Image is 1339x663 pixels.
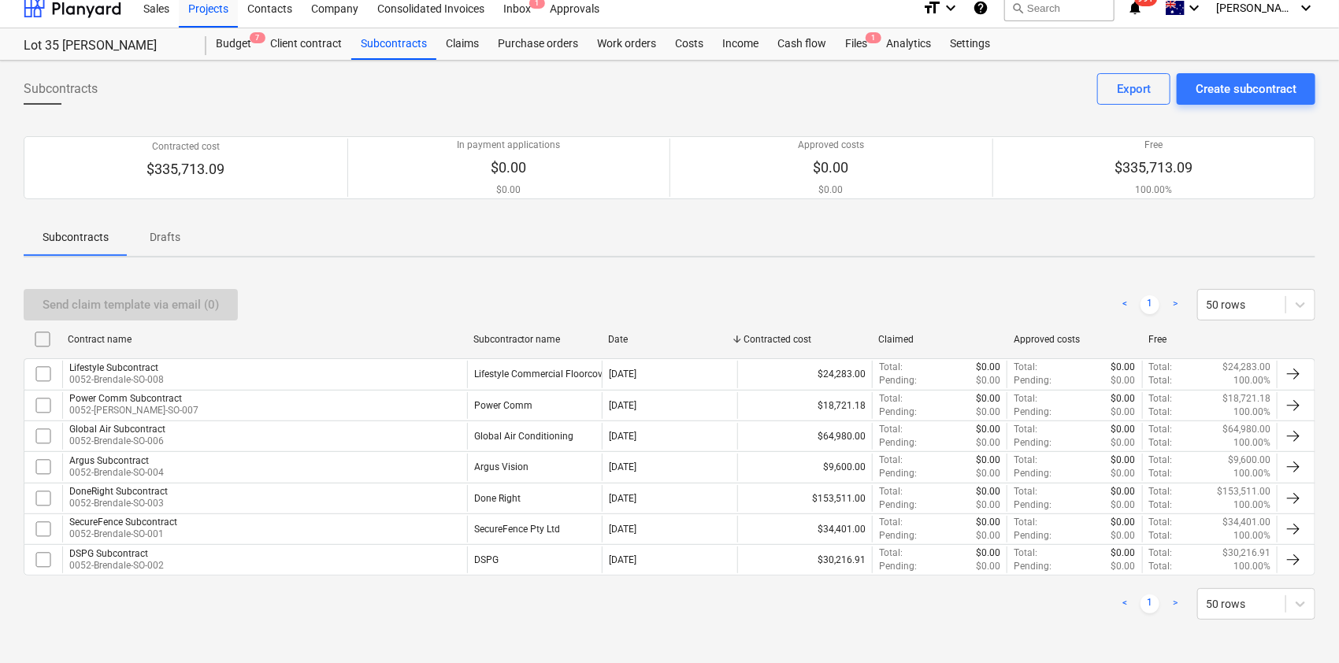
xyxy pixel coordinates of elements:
[24,80,98,98] span: Subcontracts
[474,431,573,442] div: Global Air Conditioning
[1233,436,1270,450] p: 100.00%
[879,485,903,498] p: Total :
[69,424,165,435] div: Global Air Subcontract
[1233,560,1270,573] p: 100.00%
[609,431,636,442] div: [DATE]
[1222,516,1270,529] p: $34,401.00
[69,466,164,480] p: 0052-Brendale-SO-004
[737,516,872,543] div: $34,401.00
[866,32,881,43] span: 1
[1111,560,1136,573] p: $0.00
[1216,2,1295,14] span: [PERSON_NAME]
[737,454,872,480] div: $9,600.00
[69,373,164,387] p: 0052-Brendale-SO-008
[1111,361,1136,374] p: $0.00
[608,334,731,345] div: Date
[879,454,903,467] p: Total :
[744,334,866,345] div: Contracted cost
[1111,406,1136,419] p: $0.00
[1228,454,1270,467] p: $9,600.00
[609,369,636,380] div: [DATE]
[1111,374,1136,387] p: $0.00
[976,361,1000,374] p: $0.00
[609,461,636,472] div: [DATE]
[1233,498,1270,512] p: 100.00%
[1149,454,1173,467] p: Total :
[879,467,917,480] p: Pending :
[1149,485,1173,498] p: Total :
[940,28,1000,60] a: Settings
[488,28,588,60] a: Purchase orders
[474,369,661,380] div: Lifestyle Commercial Floorcoverings Pty Ltd
[1149,392,1173,406] p: Total :
[737,423,872,450] div: $64,980.00
[1149,467,1173,480] p: Total :
[473,334,596,345] div: Subcontractor name
[879,406,917,419] p: Pending :
[1014,454,1037,467] p: Total :
[68,334,461,345] div: Contract name
[976,529,1000,543] p: $0.00
[666,28,713,60] a: Costs
[1149,498,1173,512] p: Total :
[878,334,1001,345] div: Claimed
[1233,529,1270,543] p: 100.00%
[976,560,1000,573] p: $0.00
[1014,516,1037,529] p: Total :
[737,392,872,419] div: $18,721.18
[1014,546,1037,560] p: Total :
[1115,158,1192,177] p: $335,713.09
[1014,361,1037,374] p: Total :
[261,28,351,60] a: Client contract
[1111,498,1136,512] p: $0.00
[1111,392,1136,406] p: $0.00
[879,361,903,374] p: Total :
[69,455,164,466] div: Argus Subcontract
[206,28,261,60] a: Budget7
[474,493,521,504] div: Done Right
[737,485,872,512] div: $153,511.00
[351,28,436,60] a: Subcontracts
[609,400,636,411] div: [DATE]
[69,497,168,510] p: 0052-Brendale-SO-003
[1111,467,1136,480] p: $0.00
[1011,2,1024,14] span: search
[1141,594,1159,613] a: Page 1 is your current page
[1166,594,1185,613] a: Next page
[879,374,917,387] p: Pending :
[609,524,636,535] div: [DATE]
[879,436,917,450] p: Pending :
[1141,295,1159,314] a: Page 1 is your current page
[69,548,164,559] div: DSPG Subcontract
[1111,454,1136,467] p: $0.00
[1014,436,1052,450] p: Pending :
[976,374,1000,387] p: $0.00
[976,392,1000,406] p: $0.00
[1014,529,1052,543] p: Pending :
[69,517,177,528] div: SecureFence Subcontract
[457,139,560,152] p: In payment applications
[879,498,917,512] p: Pending :
[588,28,666,60] a: Work orders
[1115,139,1192,152] p: Free
[1222,361,1270,374] p: $24,283.00
[798,139,864,152] p: Approved costs
[1117,79,1151,99] div: Export
[1148,334,1271,345] div: Free
[976,498,1000,512] p: $0.00
[1222,392,1270,406] p: $18,721.18
[1149,546,1173,560] p: Total :
[976,423,1000,436] p: $0.00
[43,229,109,246] p: Subcontracts
[1149,406,1173,419] p: Total :
[1233,467,1270,480] p: 100.00%
[879,516,903,529] p: Total :
[1014,498,1052,512] p: Pending :
[877,28,940,60] a: Analytics
[1014,406,1052,419] p: Pending :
